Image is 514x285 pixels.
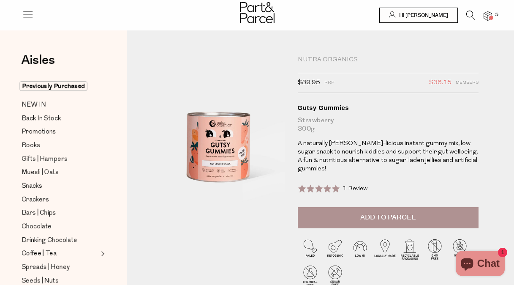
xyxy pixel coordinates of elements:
[22,167,98,178] a: Muesli | Oats
[343,186,367,192] span: 1 Review
[429,77,451,88] span: $36.15
[240,2,275,23] img: Part&Parcel
[22,222,98,232] a: Chocolate
[22,235,98,246] a: Drinking Chocolate
[22,127,56,137] span: Promotions
[379,8,458,23] a: Hi [PERSON_NAME]
[456,77,479,88] span: Members
[298,104,479,112] div: Gutsy Gummies
[298,207,479,228] button: Add to Parcel
[22,208,56,219] span: Bars | Chips
[22,154,68,164] span: Gifts | Hampers
[22,114,61,124] span: Back In Stock
[422,237,447,262] img: P_P-ICONS-Live_Bec_V11_GMO_Free.svg
[323,237,348,262] img: P_P-ICONS-Live_Bec_V11_Ketogenic.svg
[298,77,320,88] span: $39.95
[22,81,98,91] a: Previously Purchased
[21,54,55,75] a: Aisles
[22,249,98,259] a: Coffee | Tea
[22,222,52,232] span: Chocolate
[22,154,98,164] a: Gifts | Hampers
[298,237,323,262] img: P_P-ICONS-Live_Bec_V11_Paleo.svg
[298,56,479,64] div: Nutra Organics
[22,195,98,205] a: Crackers
[22,208,98,219] a: Bars | Chips
[99,249,105,259] button: Expand/Collapse Coffee | Tea
[324,77,334,88] span: RRP
[22,100,98,110] a: NEW IN
[447,237,472,262] img: P_P-ICONS-Live_Bec_V11_Gluten_Free.svg
[22,181,42,192] span: Snacks
[19,81,87,91] span: Previously Purchased
[22,236,77,246] span: Drinking Chocolate
[22,127,98,137] a: Promotions
[22,113,98,124] a: Back In Stock
[484,11,492,20] a: 5
[22,100,46,110] span: NEW IN
[397,12,448,19] span: Hi [PERSON_NAME]
[22,140,98,151] a: Books
[360,213,416,222] span: Add to Parcel
[21,51,55,69] span: Aisles
[22,168,59,178] span: Muesli | Oats
[453,251,507,278] inbox-online-store-chat: Shopify online store chat
[298,140,479,173] p: A naturally [PERSON_NAME]-licious instant gummy mix, low sugar snack to nourish kiddies and suppo...
[22,181,98,192] a: Snacks
[373,237,397,262] img: P_P-ICONS-Live_Bec_V11_Locally_Made_2.svg
[22,195,49,205] span: Crackers
[22,262,98,273] a: Spreads | Honey
[152,56,285,213] img: Gutsy Gummies
[22,249,57,259] span: Coffee | Tea
[22,263,70,273] span: Spreads | Honey
[348,237,373,262] img: P_P-ICONS-Live_Bec_V11_Low_Gi.svg
[493,11,500,19] span: 5
[22,141,40,151] span: Books
[298,116,479,133] div: Strawberry 300g
[397,237,422,262] img: P_P-ICONS-Live_Bec_V11_Recyclable_Packaging.svg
